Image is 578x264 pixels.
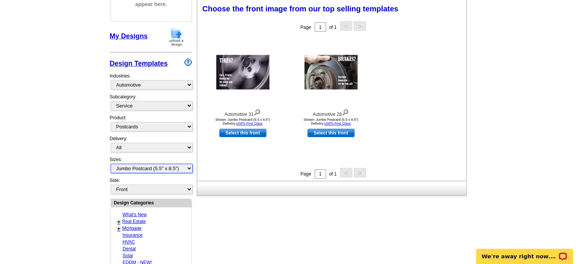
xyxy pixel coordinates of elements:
button: < [340,21,352,31]
a: USPS First Class [324,122,351,125]
a: + [117,219,120,225]
a: Mortgage [122,226,142,231]
div: Sizes: [110,156,192,177]
a: Solar [123,253,133,258]
div: Product: [110,114,192,135]
div: Shown: Jumbo Postcard (5.5 x 8.5") Delivery: [201,118,285,125]
a: Insurance [123,232,143,238]
a: My Designs [110,32,148,40]
span: Page [300,25,311,30]
div: Automotive 31 [201,107,285,118]
a: USPS First Class [236,122,263,125]
button: > [354,168,366,177]
a: Design Templates [110,60,168,67]
div: Subcategory: [110,93,192,114]
div: Industries: [110,69,192,93]
img: Automotive 31 [216,55,269,90]
a: What's New [123,212,147,217]
span: Page [300,171,311,177]
a: + [117,226,120,232]
a: Dental [123,246,136,251]
span: of 1 [329,171,337,177]
img: Automotive 28 [304,55,358,90]
a: use this design [219,129,266,137]
div: Delivery: [110,135,192,156]
a: HVAC [123,239,135,245]
div: Shown: Jumbo Postcard (5.5 x 8.5") Delivery: [289,118,373,125]
span: Choose the front image from our top selling templates [203,5,399,13]
span: of 1 [329,25,337,30]
img: design-wizard-help-icon.png [184,58,192,66]
img: view design details [342,107,349,116]
button: < [340,168,352,177]
button: > [354,21,366,31]
a: use this design [307,129,355,137]
div: Automotive 28 [289,107,373,118]
div: Side: [110,177,192,195]
iframe: LiveChat chat widget [471,240,578,264]
img: view design details [253,107,261,116]
a: Real Estate [122,219,146,224]
div: Design Categories [111,199,192,206]
img: upload-design [166,27,186,47]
